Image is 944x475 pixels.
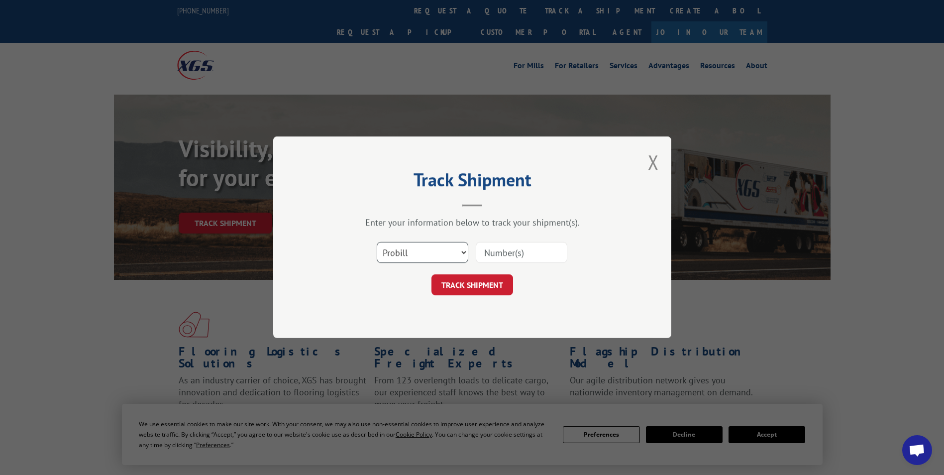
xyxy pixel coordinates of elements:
h2: Track Shipment [323,173,622,192]
button: Close modal [648,149,659,175]
input: Number(s) [476,242,567,263]
button: TRACK SHIPMENT [431,275,513,296]
div: Enter your information below to track your shipment(s). [323,217,622,229]
a: Open chat [902,435,932,465]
